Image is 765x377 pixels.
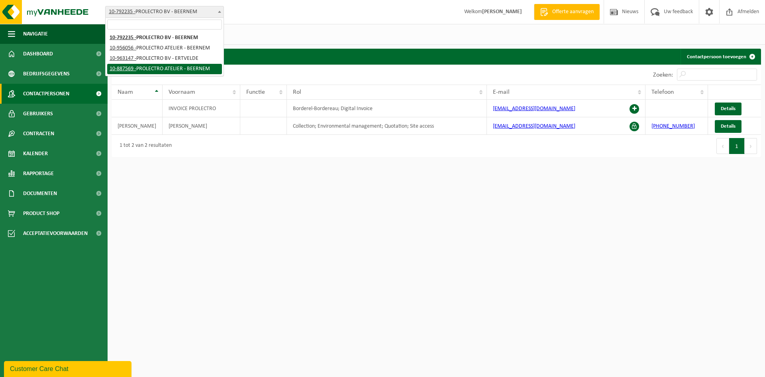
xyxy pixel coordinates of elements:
[651,123,695,129] a: [PHONE_NUMBER]
[23,164,54,184] span: Rapportage
[23,184,57,203] span: Documenten
[23,64,70,84] span: Bedrijfsgegevens
[482,9,522,15] strong: [PERSON_NAME]
[116,139,172,153] div: 1 tot 2 van 2 resultaten
[246,89,265,95] span: Functie
[23,44,53,64] span: Dashboard
[721,106,736,111] span: Details
[721,124,736,129] span: Details
[169,89,195,95] span: Voornaam
[293,89,301,95] span: Rol
[106,6,224,18] span: 10-792235 - PROLECTRO BV - BEERNEM
[105,6,224,18] span: 10-792235 - PROLECTRO BV - BEERNEM
[110,45,136,51] tcxspan: Call 10-956056 - via 3CX
[23,203,59,223] span: Product Shop
[163,117,240,135] td: [PERSON_NAME]
[107,43,222,53] li: PROLECTRO ATELIER - BEERNEM
[745,138,757,154] button: Next
[681,49,760,65] a: Contactpersoon toevoegen
[23,84,69,104] span: Contactpersonen
[112,117,163,135] td: [PERSON_NAME]
[653,72,673,78] label: Zoeken:
[534,4,600,20] a: Offerte aanvragen
[287,100,487,117] td: Borderel-Bordereau; Digital Invoice
[651,89,674,95] span: Telefoon
[23,104,53,124] span: Gebruikers
[23,223,88,243] span: Acceptatievoorwaarden
[4,359,133,377] iframe: chat widget
[23,124,54,144] span: Contracten
[107,33,222,43] li: PROLECTRO BV - BEERNEM
[550,8,596,16] span: Offerte aanvragen
[107,64,222,74] li: PROLECTRO ATELIER - BEERNEM
[109,9,135,15] tcxspan: Call 10-792235 - via 3CX
[23,144,48,164] span: Kalender
[110,55,136,61] tcxspan: Call 10-963147 - via 3CX
[23,24,48,44] span: Navigatie
[715,103,741,115] a: Details
[110,35,136,41] tcxspan: Call 10-792235 - via 3CX
[107,53,222,64] li: PROLECTRO BV - ERTVELDE
[493,89,510,95] span: E-mail
[493,123,575,129] a: [EMAIL_ADDRESS][DOMAIN_NAME]
[715,120,741,133] a: Details
[163,100,240,117] td: INVOICE PROLECTRO
[716,138,729,154] button: Previous
[729,138,745,154] button: 1
[118,89,133,95] span: Naam
[287,117,487,135] td: Collection; Environmental management; Quotation; Site access
[110,66,136,72] tcxspan: Call 10-887569 - via 3CX
[493,106,575,112] a: [EMAIL_ADDRESS][DOMAIN_NAME]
